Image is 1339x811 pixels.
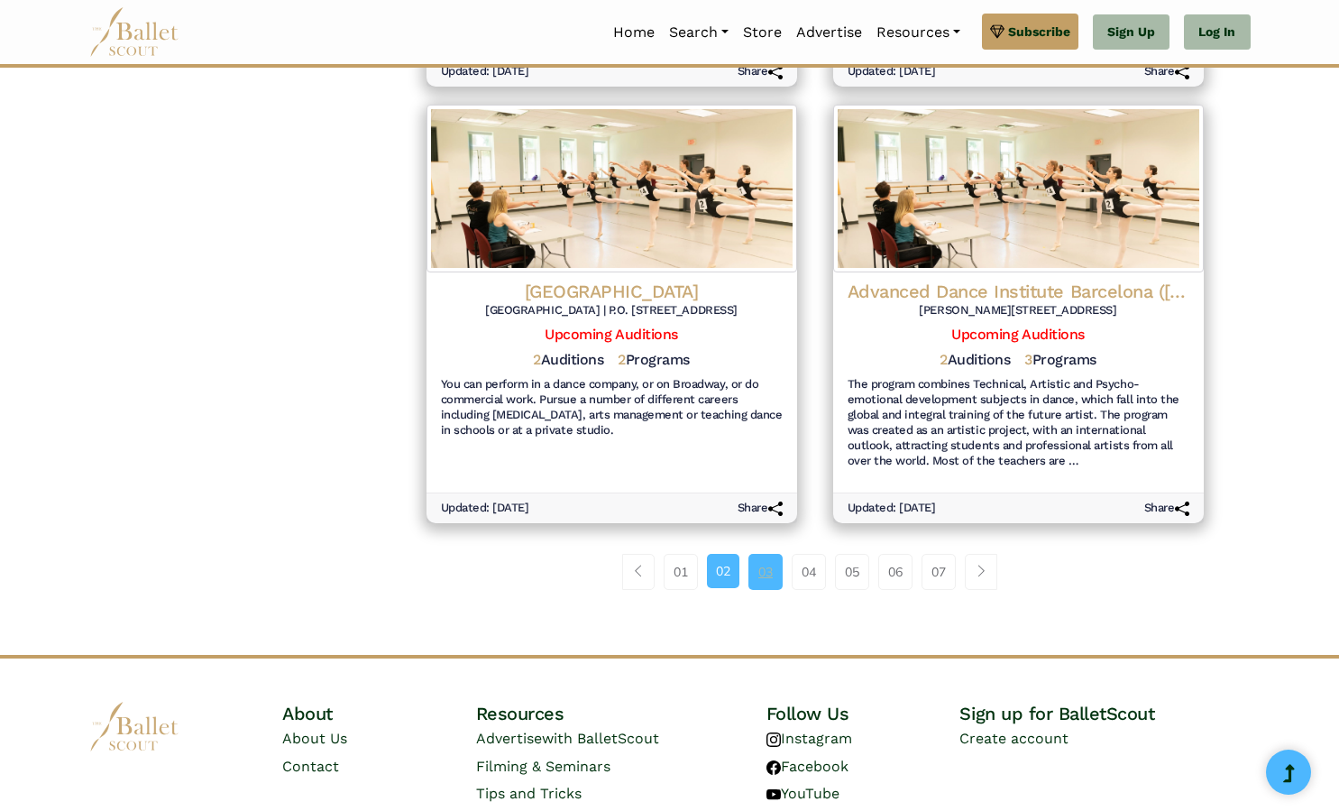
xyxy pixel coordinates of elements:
[533,351,541,368] span: 2
[662,14,736,51] a: Search
[940,351,1010,370] h5: Auditions
[748,554,783,590] a: 03
[426,105,797,272] img: Logo
[738,64,783,79] h6: Share
[959,702,1250,725] h4: Sign up for BalletScout
[441,280,783,303] h4: [GEOGRAPHIC_DATA]
[282,702,476,725] h4: About
[833,105,1204,272] img: Logo
[922,554,956,590] a: 07
[878,554,913,590] a: 06
[282,758,339,775] a: Contact
[848,64,936,79] h6: Updated: [DATE]
[738,501,783,516] h6: Share
[606,14,662,51] a: Home
[848,377,1189,468] h6: The program combines Technical, Artistic and Psycho-emotional development subjects in dance, whic...
[766,702,960,725] h4: Follow Us
[476,702,766,725] h4: Resources
[766,730,852,747] a: Instagram
[1144,501,1189,516] h6: Share
[618,351,690,370] h5: Programs
[951,326,1084,343] a: Upcoming Auditions
[441,303,783,318] h6: [GEOGRAPHIC_DATA] | P.O. [STREET_ADDRESS]
[959,730,1068,747] a: Create account
[766,760,781,775] img: facebook logo
[533,351,603,370] h5: Auditions
[869,14,968,51] a: Resources
[476,758,610,775] a: Filming & Seminars
[848,280,1189,303] h4: Advanced Dance Institute Barcelona ([GEOGRAPHIC_DATA])
[1184,14,1250,51] a: Log In
[940,351,948,368] span: 2
[766,758,848,775] a: Facebook
[618,351,626,368] span: 2
[441,501,529,516] h6: Updated: [DATE]
[441,64,529,79] h6: Updated: [DATE]
[848,501,936,516] h6: Updated: [DATE]
[736,14,789,51] a: Store
[792,554,826,590] a: 04
[848,303,1189,318] h6: [PERSON_NAME][STREET_ADDRESS]
[476,785,582,802] a: Tips and Tricks
[766,733,781,747] img: instagram logo
[1008,22,1070,41] span: Subscribe
[1144,64,1189,79] h6: Share
[766,788,781,802] img: youtube logo
[982,14,1078,50] a: Subscribe
[707,554,739,588] a: 02
[766,785,839,802] a: YouTube
[476,730,659,747] a: Advertisewith BalletScout
[1024,351,1032,368] span: 3
[1024,351,1096,370] h5: Programs
[835,554,869,590] a: 05
[545,326,677,343] a: Upcoming Auditions
[789,14,869,51] a: Advertise
[89,702,179,751] img: logo
[441,377,783,438] h6: You can perform in a dance company, or on Broadway, or do commercial work. Pursue a number of dif...
[664,554,698,590] a: 01
[542,730,659,747] span: with BalletScout
[622,554,1007,590] nav: Page navigation example
[282,730,347,747] a: About Us
[1093,14,1169,51] a: Sign Up
[990,22,1004,41] img: gem.svg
